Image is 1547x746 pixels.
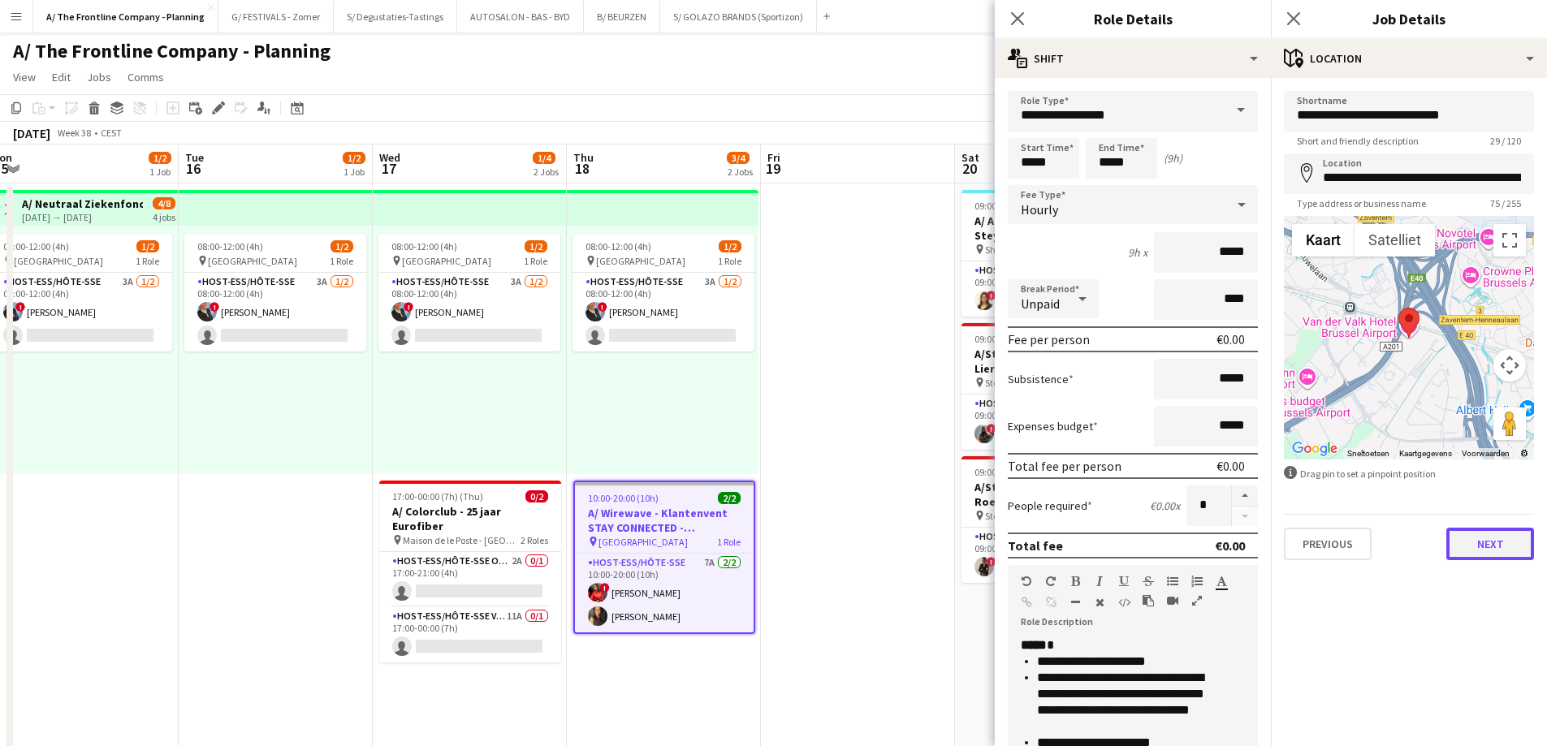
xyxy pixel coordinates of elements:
[584,1,660,32] button: B/ BEURZEN
[1446,528,1534,560] button: Next
[961,347,1143,376] h3: A/Steylaerts - Showroom - Lier
[987,557,996,567] span: !
[573,481,755,634] app-job-card: 10:00-20:00 (10h)2/2A/ Wirewave - Klantenvent STAY CONNECTED - [GEOGRAPHIC_DATA] [GEOGRAPHIC_DATA...
[718,255,741,267] span: 1 Role
[1462,449,1510,458] a: Voorwaarden (wordt geopend in een nieuw tabblad)
[1070,596,1081,609] button: Horizontal Line
[14,255,103,267] span: [GEOGRAPHIC_DATA]
[1284,197,1439,209] span: Type address or business name
[985,244,1100,256] span: Showroom [PERSON_NAME]
[765,159,780,178] span: 19
[1150,498,1180,513] div: €0.00 x
[1493,224,1526,257] button: Weergave op volledig scherm aan- of uitzetten
[1008,458,1121,474] div: Total fee per person
[573,150,594,165] span: Thu
[573,234,754,351] app-job-card: 08:00-12:00 (4h)1/2 [GEOGRAPHIC_DATA]1 RoleHost-ess/Hôte-sse3A1/208:00-12:00 (4h)![PERSON_NAME]
[1216,458,1245,474] div: €0.00
[33,1,218,32] button: A/ The Frontline Company - Planning
[1118,596,1130,609] button: HTML Code
[524,255,547,267] span: 1 Role
[959,159,979,178] span: 20
[1021,575,1032,588] button: Undo
[101,127,122,139] div: CEST
[1288,438,1342,459] a: Dit gebied openen in Google Maps (er wordt een nieuw venster geopend)
[575,506,754,535] h3: A/ Wirewave - Klantenvent STAY CONNECTED - [GEOGRAPHIC_DATA]
[985,377,1044,389] span: Steylaerts Lier
[1070,575,1081,588] button: Bold
[525,240,547,252] span: 1/2
[22,196,143,211] h3: A/ Neutraal Ziekenfonds Vlaanderen (NZVL) - [GEOGRAPHIC_DATA] - 15-18/09
[1008,372,1074,386] label: Subsistence
[330,255,353,267] span: 1 Role
[210,302,219,312] span: !
[533,152,555,164] span: 1/4
[961,456,1143,583] app-job-card: 09:00-18:00 (9h)1/1A/Steylaerts - Showroom - Roeselare (regelmatig terugkerende opdracht) Steylae...
[218,1,334,32] button: G/ FESTIVALS - Zomer
[1292,224,1355,257] button: Stratenkaart tonen
[402,255,491,267] span: [GEOGRAPHIC_DATA]
[1143,575,1154,588] button: Strikethrough
[1167,575,1178,588] button: Unordered List
[1493,407,1526,440] button: Sleep Pegman de kaart op om Street View te openen
[13,125,50,141] div: [DATE]
[127,70,164,84] span: Comms
[1271,39,1547,78] div: Location
[343,152,365,164] span: 1/2
[391,240,457,252] span: 08:00-12:00 (4h)
[961,480,1143,509] h3: A/Steylaerts - Showroom - Roeselare (regelmatig terugkerende opdracht)
[13,39,331,63] h1: A/ The Frontline Company - Planning
[987,424,996,433] span: !
[1519,449,1529,458] a: Fouten in de wegenkaart of beelden melden aan Google
[1118,575,1130,588] button: Underline
[571,159,594,178] span: 18
[1045,575,1057,588] button: Redo
[15,302,25,312] span: !
[660,1,817,32] button: S/ GOLAZO BRANDS (Sportizon)
[136,255,159,267] span: 1 Role
[45,67,77,88] a: Edit
[3,240,69,252] span: 08:00-12:00 (4h)
[985,510,1068,522] span: Steylaerts Roeselare
[185,150,204,165] span: Tue
[974,200,1040,212] span: 09:00-18:00 (9h)
[1008,498,1092,513] label: People required
[1167,594,1178,607] button: Insert video
[1008,537,1063,554] div: Total fee
[379,607,561,662] app-card-role: Host-ess/Hôte-sse Vestiaire11A0/117:00-00:00 (7h)
[1021,295,1060,312] span: Unpaid
[1284,466,1534,481] div: Drag pin to set a pinpoint position
[1216,575,1227,588] button: Text Color
[521,534,548,546] span: 2 Roles
[961,395,1143,450] app-card-role: Host-ess/Hôte-sse1/109:00-18:00 (9h)!Veronique De Man
[961,528,1143,583] app-card-role: Host-ess/Hôte-sse3A1/109:00-18:00 (9h)![PERSON_NAME]
[525,490,548,502] span: 0/2
[184,273,366,351] app-card-role: Host-ess/Hôte-sse3A1/208:00-12:00 (4h)![PERSON_NAME]
[586,240,651,252] span: 08:00-12:00 (4h)
[378,234,560,351] app-job-card: 08:00-12:00 (4h)1/2 [GEOGRAPHIC_DATA]1 RoleHost-ess/Hôte-sse3A1/208:00-12:00 (4h)![PERSON_NAME]
[573,273,754,351] app-card-role: Host-ess/Hôte-sse3A1/208:00-12:00 (4h)![PERSON_NAME]
[575,554,754,632] app-card-role: Host-ess/Hôte-sse7A2/210:00-20:00 (10h)![PERSON_NAME][PERSON_NAME]
[1288,438,1342,459] img: Google
[403,534,521,546] span: Maison de le Poste - [GEOGRAPHIC_DATA]
[719,240,741,252] span: 1/2
[136,240,159,252] span: 1/2
[961,323,1143,450] div: 09:00-18:00 (9h)1/1A/Steylaerts - Showroom - Lier Steylaerts Lier1 RoleHost-ess/Hôte-sse1/109:00-...
[1191,594,1203,607] button: Fullscreen
[961,190,1143,317] div: 09:00-18:00 (9h)1/1A/ Azuleo (onderdeel van Steylaerts) - Showroom - Wijnegem (28/09 + 12/10 + 19...
[974,466,1040,478] span: 09:00-18:00 (9h)
[961,213,1143,243] h3: A/ Azuleo (onderdeel van Steylaerts) - Showroom - Wijnegem (28/09 + 12/10 + 19/10)
[974,333,1040,345] span: 09:00-18:00 (9h)
[1021,201,1058,218] span: Hourly
[379,481,561,662] div: 17:00-00:00 (7h) (Thu)0/2A/ Colorclub - 25 jaar Eurofiber Maison de le Poste - [GEOGRAPHIC_DATA]2...
[1094,596,1105,609] button: Clear Formatting
[149,166,171,178] div: 1 Job
[1477,197,1534,209] span: 75 / 255
[728,166,753,178] div: 2 Jobs
[1008,419,1098,433] label: Expenses budget
[1271,8,1547,29] h3: Job Details
[1216,331,1245,347] div: €0.00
